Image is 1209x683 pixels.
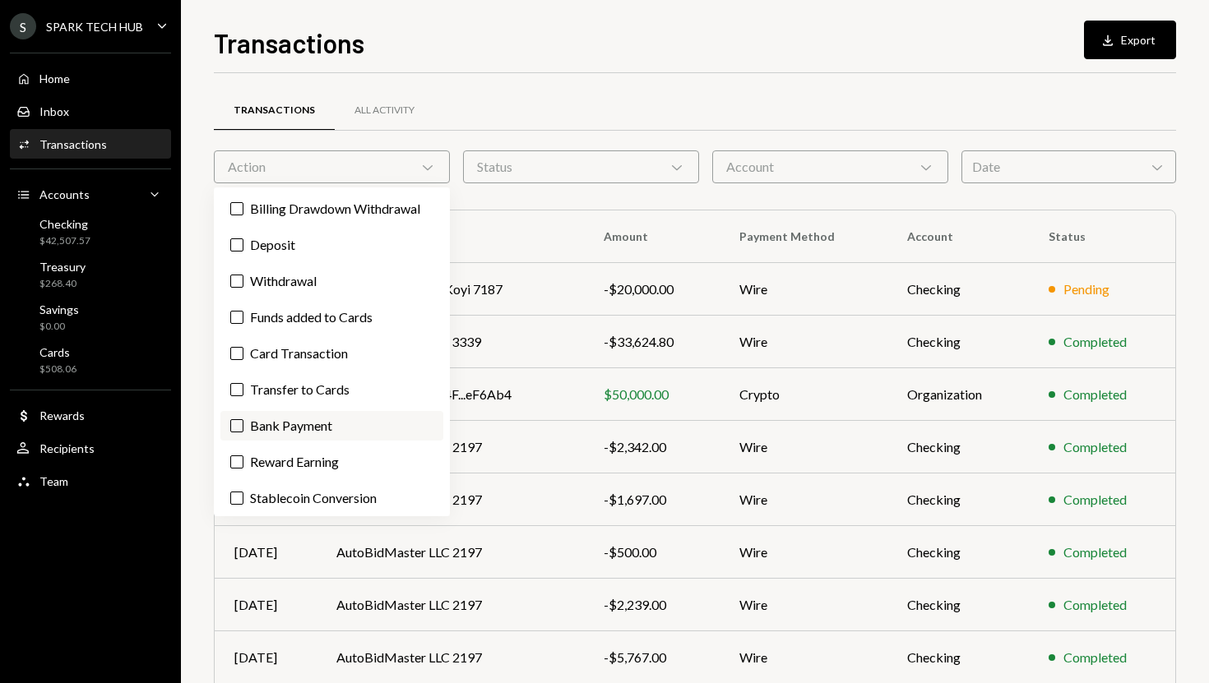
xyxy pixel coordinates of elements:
td: AutoBidMaster LLC 2197 [317,579,583,631]
td: Wire [720,421,887,473]
a: Checking$42,507.57 [10,212,171,252]
div: [DATE] [234,648,297,667]
td: Crypto [720,368,887,421]
a: All Activity [335,90,434,132]
button: Stablecoin Conversion [230,491,243,505]
h1: Transactions [214,26,364,59]
td: Checking [887,263,1030,316]
div: -$500.00 [604,542,700,562]
div: [DATE] [234,542,297,562]
label: Card Transaction [220,339,443,368]
th: Status [1029,210,1175,263]
button: Transfer to Cards [230,383,243,396]
div: Home [39,72,70,85]
td: Checking [887,526,1030,579]
div: Savings [39,302,79,316]
div: Completed [1063,595,1127,615]
div: Action [214,150,450,183]
a: Transactions [10,129,171,159]
button: Billing Drawdown Withdrawal [230,202,243,215]
td: Organization [887,368,1030,421]
a: Inbox [10,96,171,126]
label: Funds added to Cards [220,302,443,332]
a: Recipients [10,433,171,463]
label: Deposit [220,230,443,260]
div: Transactions [234,104,315,118]
div: -$2,342.00 [604,437,700,457]
div: Completed [1063,648,1127,667]
label: Reward Earning [220,447,443,477]
a: Treasury$268.40 [10,255,171,294]
td: Checking [887,579,1030,631]
div: Checking [39,217,90,231]
td: Wire [720,263,887,316]
td: AutoBidMaster LLC 2197 [317,473,583,526]
td: AutoBidMaster LLC 2197 [317,421,583,473]
div: Team [39,474,68,488]
a: Accounts [10,179,171,209]
div: All Activity [354,104,415,118]
div: Completed [1063,490,1127,510]
button: Card Transaction [230,347,243,360]
div: Cards [39,345,76,359]
button: Export [1084,21,1176,59]
td: Checking [887,421,1030,473]
div: $508.06 [39,362,76,376]
button: Funds added to Cards [230,311,243,324]
a: Transactions [214,90,335,132]
a: Team [10,466,171,496]
label: Withdrawal [220,266,443,296]
div: Completed [1063,437,1127,457]
div: Account [712,150,948,183]
div: Recipients [39,441,95,455]
button: Reward Earning [230,455,243,468]
button: Bank Payment [230,419,243,432]
div: Treasury [39,260,86,274]
label: Stablecoin Conversion [220,483,443,513]
div: $0.00 [39,320,79,334]
td: Wire [720,526,887,579]
a: Home [10,63,171,93]
div: Completed [1063,542,1127,562]
div: $268.40 [39,277,86,291]
div: $50,000.00 [604,385,700,404]
div: -$2,239.00 [604,595,700,615]
label: Billing Drawdown Withdrawal [220,194,443,224]
td: Boacan-Huntington 3339 [317,316,583,368]
div: Inbox [39,104,69,118]
a: Savings$0.00 [10,298,171,337]
div: $42,507.57 [39,234,90,248]
th: Amount [584,210,720,263]
td: Wire [720,579,887,631]
th: Account [887,210,1030,263]
a: Rewards [10,400,171,430]
div: -$33,624.80 [604,332,700,352]
div: Rewards [39,408,85,422]
td: Checking [887,316,1030,368]
th: Payment Method [720,210,887,263]
div: Pending [1063,279,1109,299]
td: Wire [720,316,887,368]
td: Wire [720,473,887,526]
div: -$20,000.00 [604,279,700,299]
td: [PERSON_NAME] Koyi 7187 [317,263,583,316]
label: Bank Payment [220,411,443,441]
label: Transfer to Cards [220,375,443,404]
div: Transactions [39,137,107,151]
button: Withdrawal [230,275,243,288]
a: Cards$508.06 [10,340,171,380]
div: Accounts [39,187,90,201]
td: AutoBidMaster LLC 2197 [317,526,583,579]
div: Status [463,150,699,183]
div: SPARK TECH HUB [46,20,143,34]
th: To/From [317,210,583,263]
div: S [10,13,36,39]
button: Deposit [230,238,243,252]
td: Deposit from 0xAe4F...eF6Ab4 [317,368,583,421]
div: -$5,767.00 [604,648,700,667]
div: Completed [1063,385,1127,404]
div: -$1,697.00 [604,490,700,510]
td: Checking [887,473,1030,526]
div: Date [961,150,1176,183]
div: Completed [1063,332,1127,352]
